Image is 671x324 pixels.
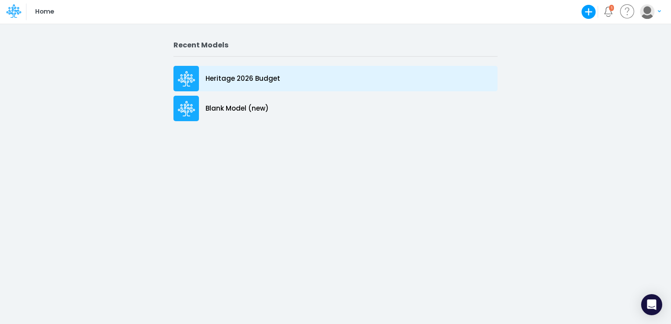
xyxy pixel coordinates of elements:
[206,104,269,114] p: Blank Model (new)
[173,94,498,123] a: Blank Model (new)
[173,64,498,94] a: Heritage 2026 Budget
[35,7,54,17] p: Home
[173,41,498,49] h2: Recent Models
[641,294,662,315] div: Open Intercom Messenger
[603,7,613,17] a: Notifications
[206,74,280,84] p: Heritage 2026 Budget
[611,6,613,10] div: 1 unread items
